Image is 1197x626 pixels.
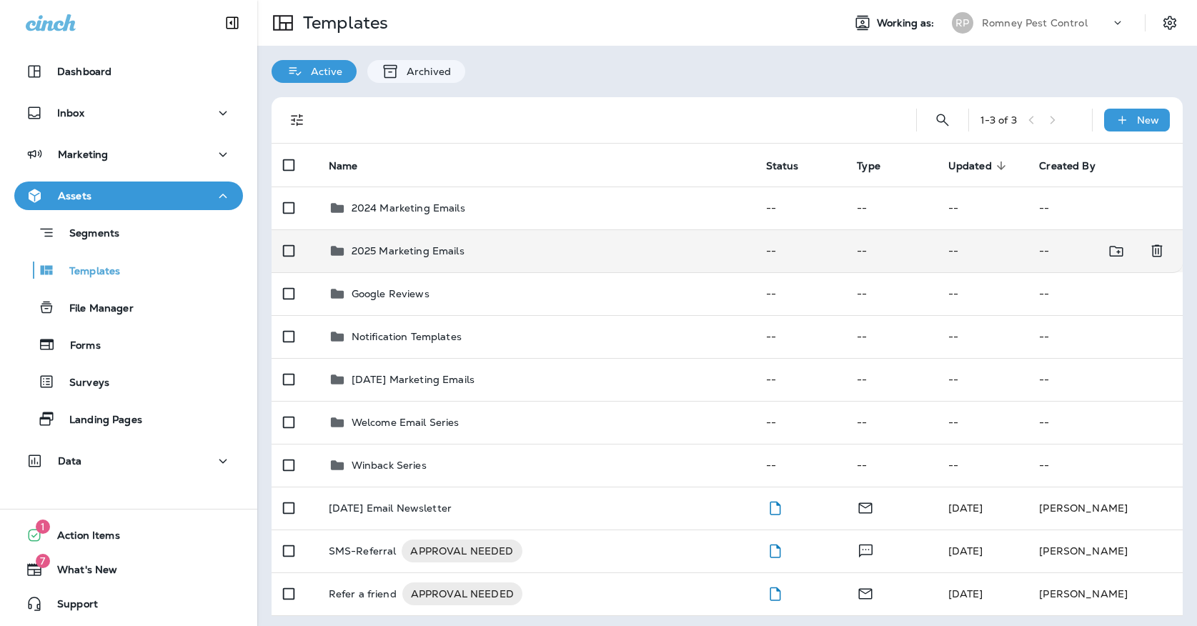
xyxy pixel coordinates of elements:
[43,530,120,547] span: Action Items
[402,540,522,562] div: APPROVAL NEEDED
[352,245,465,257] p: 2025 Marketing Emails
[14,182,243,210] button: Assets
[352,374,475,385] p: [DATE] Marketing Emails
[14,521,243,550] button: 1Action Items
[55,377,109,390] p: Surveys
[14,217,243,248] button: Segments
[14,590,243,618] button: Support
[14,367,243,397] button: Surveys
[14,57,243,86] button: Dashboard
[14,255,243,285] button: Templates
[352,417,460,428] p: Welcome Email Series
[352,331,462,342] p: Notification Templates
[43,564,117,581] span: What's New
[1028,229,1137,272] td: --
[14,447,243,475] button: Data
[755,315,846,358] td: --
[928,106,957,134] button: Search Templates
[937,315,1028,358] td: --
[14,404,243,434] button: Landing Pages
[399,66,451,77] p: Archived
[352,459,427,471] p: Winback Series
[766,543,784,556] span: Draft
[1039,159,1113,172] span: Created By
[1028,530,1183,572] td: [PERSON_NAME]
[55,414,142,427] p: Landing Pages
[980,114,1017,126] div: 1 - 3 of 3
[1028,358,1183,401] td: --
[58,149,108,160] p: Marketing
[845,444,937,487] td: --
[1028,444,1183,487] td: --
[402,582,522,605] div: APPROVAL NEEDED
[402,544,522,558] span: APPROVAL NEEDED
[937,187,1028,229] td: --
[948,160,992,172] span: Updated
[755,401,846,444] td: --
[1028,187,1183,229] td: --
[1028,572,1183,615] td: [PERSON_NAME]
[845,315,937,358] td: --
[352,288,429,299] p: Google Reviews
[857,160,880,172] span: Type
[948,159,1010,172] span: Updated
[329,582,397,605] p: Refer a friend
[948,587,983,600] span: Maddie Madonecsky
[329,502,452,514] p: [DATE] Email Newsletter
[845,358,937,401] td: --
[212,9,252,37] button: Collapse Sidebar
[58,190,91,202] p: Assets
[14,140,243,169] button: Marketing
[755,358,846,401] td: --
[36,554,50,568] span: 7
[845,401,937,444] td: --
[766,586,784,599] span: Draft
[304,66,342,77] p: Active
[1028,401,1183,444] td: --
[352,202,465,214] p: 2024 Marketing Emails
[952,12,973,34] div: RP
[948,502,983,515] span: Maddie Madonecsky
[937,272,1028,315] td: --
[57,66,111,77] p: Dashboard
[937,358,1028,401] td: --
[755,444,846,487] td: --
[937,229,1028,272] td: --
[329,159,377,172] span: Name
[1157,10,1183,36] button: Settings
[857,543,875,556] span: Text
[845,272,937,315] td: --
[56,339,101,353] p: Forms
[766,160,799,172] span: Status
[329,540,397,562] p: SMS-Referral
[766,500,784,513] span: Draft
[297,12,388,34] p: Templates
[58,455,82,467] p: Data
[14,292,243,322] button: File Manager
[1143,237,1171,266] button: Delete
[937,401,1028,444] td: --
[43,598,98,615] span: Support
[1102,237,1131,266] button: Move to folder
[14,555,243,584] button: 7What's New
[857,500,874,513] span: Email
[948,545,983,557] span: Maddie Madonecsky
[329,160,358,172] span: Name
[982,17,1088,29] p: Romney Pest Control
[1028,272,1183,315] td: --
[1137,114,1159,126] p: New
[845,229,937,272] td: --
[57,107,84,119] p: Inbox
[937,444,1028,487] td: --
[55,265,120,279] p: Templates
[766,159,818,172] span: Status
[36,520,50,534] span: 1
[14,99,243,127] button: Inbox
[755,187,846,229] td: --
[55,302,134,316] p: File Manager
[1028,315,1183,358] td: --
[857,159,899,172] span: Type
[283,106,312,134] button: Filters
[845,187,937,229] td: --
[1039,160,1095,172] span: Created By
